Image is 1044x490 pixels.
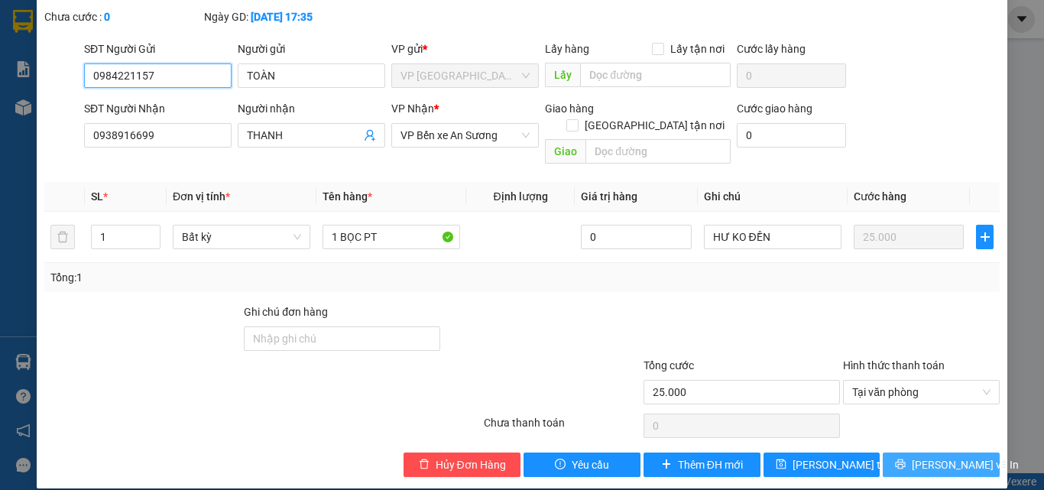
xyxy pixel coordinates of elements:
[493,190,547,203] span: Định lượng
[204,8,361,25] div: Ngày GD:
[678,456,743,473] span: Thêm ĐH mới
[764,453,880,477] button: save[PERSON_NAME] thay đổi
[50,269,404,286] div: Tổng: 1
[976,225,994,249] button: plus
[391,102,434,115] span: VP Nhận
[737,102,812,115] label: Cước giao hàng
[883,453,1000,477] button: printer[PERSON_NAME] và In
[793,456,915,473] span: [PERSON_NAME] thay đổi
[391,41,539,57] div: VP gửi
[895,459,906,471] span: printer
[644,359,694,372] span: Tổng cước
[912,456,1019,473] span: [PERSON_NAME] và In
[737,63,846,88] input: Cước lấy hàng
[555,459,566,471] span: exclamation-circle
[238,41,385,57] div: Người gửi
[244,306,328,318] label: Ghi chú đơn hàng
[854,190,906,203] span: Cước hàng
[323,225,460,249] input: VD: Bàn, Ghế
[644,453,760,477] button: plusThêm ĐH mới
[84,41,232,57] div: SĐT Người Gửi
[545,102,594,115] span: Giao hàng
[854,225,964,249] input: 0
[737,43,806,55] label: Cước lấy hàng
[251,11,313,23] b: [DATE] 17:35
[545,43,589,55] span: Lấy hàng
[404,453,520,477] button: deleteHủy Đơn Hàng
[698,182,848,212] th: Ghi chú
[244,326,440,351] input: Ghi chú đơn hàng
[776,459,786,471] span: save
[104,11,110,23] b: 0
[581,190,637,203] span: Giá trị hàng
[661,459,672,471] span: plus
[173,190,230,203] span: Đơn vị tính
[50,225,75,249] button: delete
[524,453,640,477] button: exclamation-circleYêu cầu
[44,8,201,25] div: Chưa cước :
[737,123,846,148] input: Cước giao hàng
[400,64,530,87] span: VP Tân Biên
[977,231,993,243] span: plus
[436,456,506,473] span: Hủy Đơn Hàng
[852,381,991,404] span: Tại văn phòng
[323,190,372,203] span: Tên hàng
[364,129,376,141] span: user-add
[704,225,841,249] input: Ghi Chú
[579,117,731,134] span: [GEOGRAPHIC_DATA] tận nơi
[572,456,609,473] span: Yêu cầu
[84,100,232,117] div: SĐT Người Nhận
[545,139,585,164] span: Giao
[843,359,945,372] label: Hình thức thanh toán
[238,100,385,117] div: Người nhận
[585,139,731,164] input: Dọc đường
[664,41,731,57] span: Lấy tận nơi
[91,190,103,203] span: SL
[419,459,430,471] span: delete
[580,63,731,87] input: Dọc đường
[400,124,530,147] span: VP Bến xe An Sương
[482,414,642,441] div: Chưa thanh toán
[545,63,580,87] span: Lấy
[182,226,301,248] span: Bất kỳ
